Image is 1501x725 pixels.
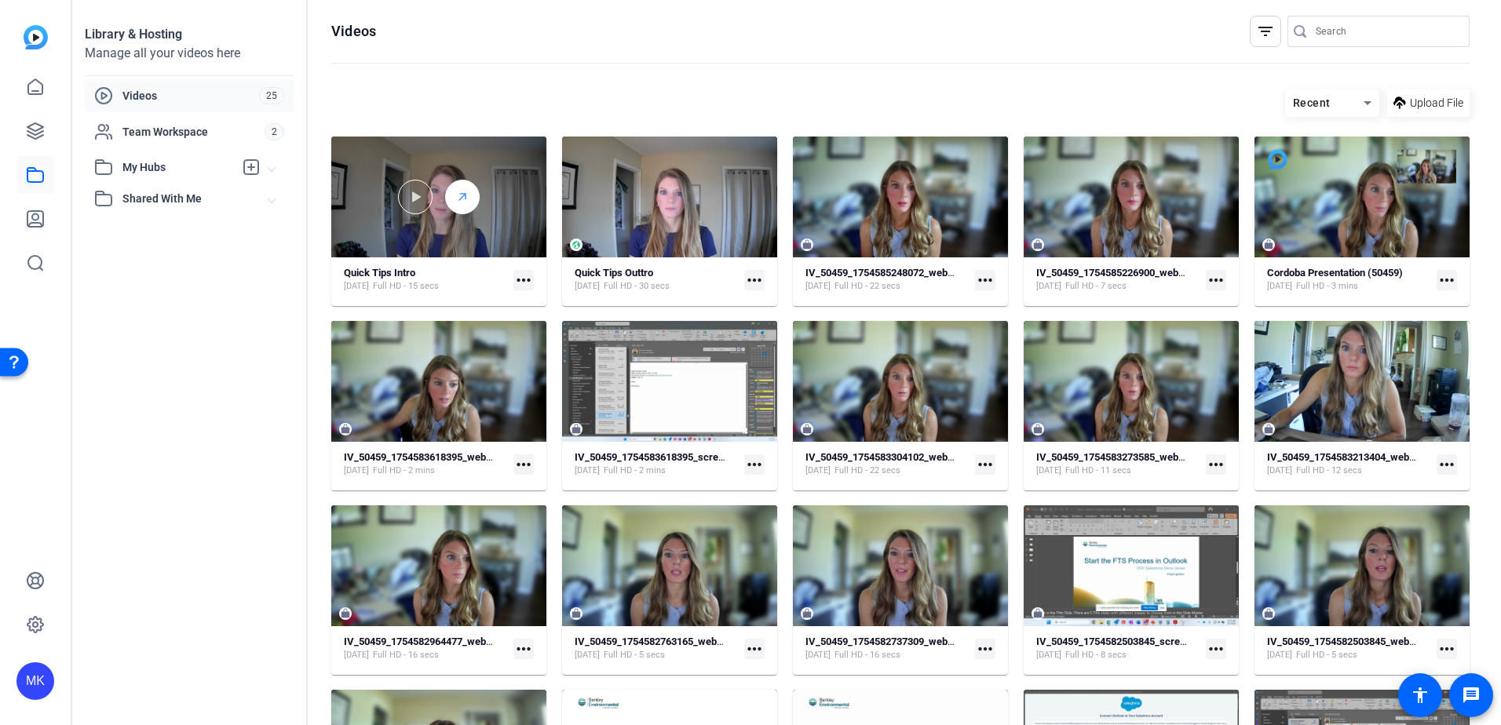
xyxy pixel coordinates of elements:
[513,454,534,475] mat-icon: more_horiz
[373,649,439,661] span: Full HD - 16 secs
[1437,270,1457,290] mat-icon: more_horiz
[575,649,600,661] span: [DATE]
[1296,280,1358,293] span: Full HD - 3 mins
[1206,454,1226,475] mat-icon: more_horiz
[1437,639,1457,659] mat-icon: more_horiz
[344,267,415,279] strong: Quick Tips Intro
[85,183,294,214] mat-expansion-panel-header: Shared With Me
[122,159,234,176] span: My Hubs
[513,639,534,659] mat-icon: more_horiz
[1293,97,1331,109] span: Recent
[604,649,665,661] span: Full HD - 5 secs
[744,639,765,659] mat-icon: more_horiz
[344,280,369,293] span: [DATE]
[1267,451,1429,463] strong: IV_50459_1754583213404_webcam
[344,465,369,477] span: [DATE]
[1036,451,1200,477] a: IV_50459_1754583273585_webcam[DATE]Full HD - 11 secs
[975,639,995,659] mat-icon: more_horiz
[1411,686,1430,705] mat-icon: accessibility
[805,451,969,477] a: IV_50459_1754583304102_webcam[DATE]Full HD - 22 secs
[1036,451,1198,463] strong: IV_50459_1754583273585_webcam
[1462,686,1481,705] mat-icon: message
[1437,454,1457,475] mat-icon: more_horiz
[16,662,54,700] div: MK
[575,267,738,293] a: Quick Tips Outtro[DATE]Full HD - 30 secs
[1036,267,1198,279] strong: IV_50459_1754585226900_webcam
[24,25,48,49] img: blue-gradient.svg
[1267,280,1292,293] span: [DATE]
[1256,22,1275,41] mat-icon: filter_list
[344,267,507,293] a: Quick Tips Intro[DATE]Full HD - 15 secs
[373,465,435,477] span: Full HD - 2 mins
[975,270,995,290] mat-icon: more_horiz
[513,270,534,290] mat-icon: more_horiz
[834,280,900,293] span: Full HD - 22 secs
[85,25,294,44] div: Library & Hosting
[1296,465,1362,477] span: Full HD - 12 secs
[975,454,995,475] mat-icon: more_horiz
[1387,89,1470,117] button: Upload File
[1267,636,1430,661] a: IV_50459_1754582503845_webcam[DATE]Full HD - 5 secs
[805,267,967,279] strong: IV_50459_1754585248072_webcam
[1036,267,1200,293] a: IV_50459_1754585226900_webcam[DATE]Full HD - 7 secs
[1410,95,1463,111] span: Upload File
[331,22,376,41] h1: Videos
[1267,636,1429,647] strong: IV_50459_1754582503845_webcam
[604,465,666,477] span: Full HD - 2 mins
[1267,267,1403,279] strong: Cordoba Presentation (50459)
[1036,636,1191,647] strong: IV_50459_1754582503845_screen
[1267,649,1292,661] span: [DATE]
[1296,649,1357,661] span: Full HD - 5 secs
[1316,22,1457,41] input: Search
[122,88,259,104] span: Videos
[344,636,507,661] a: IV_50459_1754582964477_webcam[DATE]Full HD - 16 secs
[1267,267,1430,293] a: Cordoba Presentation (50459)[DATE]Full HD - 3 mins
[805,649,831,661] span: [DATE]
[1065,465,1131,477] span: Full HD - 11 secs
[1036,280,1061,293] span: [DATE]
[265,123,284,140] span: 2
[85,151,294,183] mat-expansion-panel-header: My Hubs
[1036,649,1061,661] span: [DATE]
[805,267,969,293] a: IV_50459_1754585248072_webcam[DATE]Full HD - 22 secs
[1206,639,1226,659] mat-icon: more_horiz
[259,87,284,104] span: 25
[744,270,765,290] mat-icon: more_horiz
[1036,465,1061,477] span: [DATE]
[344,649,369,661] span: [DATE]
[575,267,653,279] strong: Quick Tips Outtro
[805,280,831,293] span: [DATE]
[805,465,831,477] span: [DATE]
[344,636,506,647] strong: IV_50459_1754582964477_webcam
[1267,451,1430,477] a: IV_50459_1754583213404_webcam[DATE]Full HD - 12 secs
[344,451,507,477] a: IV_50459_1754583618395_webcam[DATE]Full HD - 2 mins
[805,451,967,463] strong: IV_50459_1754583304102_webcam
[575,280,600,293] span: [DATE]
[122,124,265,140] span: Team Workspace
[575,465,600,477] span: [DATE]
[805,636,967,647] strong: IV_50459_1754582737309_webcam
[344,451,506,463] strong: IV_50459_1754583618395_webcam
[744,454,765,475] mat-icon: more_horiz
[85,44,294,63] div: Manage all your videos here
[575,451,729,463] strong: IV_50459_1754583618395_screen
[575,451,738,477] a: IV_50459_1754583618395_screen[DATE]Full HD - 2 mins
[373,280,439,293] span: Full HD - 15 secs
[122,191,268,207] span: Shared With Me
[1065,280,1127,293] span: Full HD - 7 secs
[834,649,900,661] span: Full HD - 16 secs
[604,280,670,293] span: Full HD - 30 secs
[1206,270,1226,290] mat-icon: more_horiz
[1267,465,1292,477] span: [DATE]
[575,636,736,647] strong: IV_50459_1754582763165_webcam
[575,636,738,661] a: IV_50459_1754582763165_webcam[DATE]Full HD - 5 secs
[1036,636,1200,661] a: IV_50459_1754582503845_screen[DATE]Full HD - 8 secs
[805,636,969,661] a: IV_50459_1754582737309_webcam[DATE]Full HD - 16 secs
[1065,649,1127,661] span: Full HD - 8 secs
[834,465,900,477] span: Full HD - 22 secs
